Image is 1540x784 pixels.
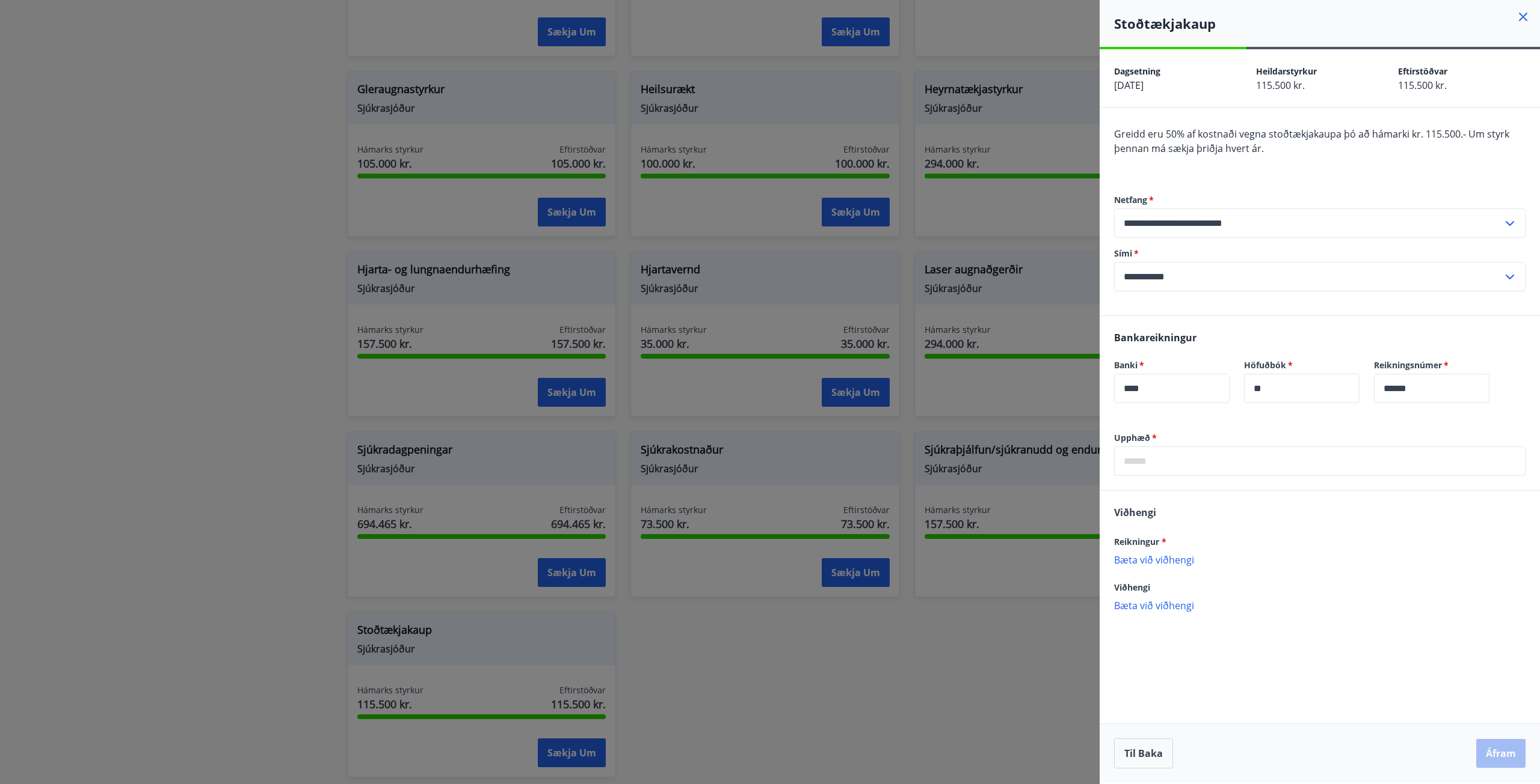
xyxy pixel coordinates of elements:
span: 115.500 kr. [1398,79,1447,92]
span: Reikningur [1114,536,1166,547]
label: Sími [1114,248,1526,260]
label: Reikningsnúmer [1374,359,1489,371]
label: Banki [1114,359,1230,371]
span: Eftirstöðvar [1398,65,1447,77]
button: Til baka [1114,738,1173,768]
h4: Stoðtækjakaup [1114,14,1540,32]
span: [DATE] [1114,79,1144,92]
span: 115.500 kr. [1256,79,1305,92]
span: Dagsetning [1114,65,1160,77]
span: Bankareikningur [1114,331,1197,344]
span: Greidd eru 50% af kostnaði vegna stoðtækjakaupa þó að hámarki kr. 115.500.- Um styrk þennan má sæ... [1114,127,1509,155]
p: Bæta við viðhengi [1114,599,1526,611]
label: Höfuðbók [1244,359,1360,371]
div: Upphæð [1114,446,1526,476]
span: Heildarstyrkur [1256,65,1317,77]
p: Bæta við viðhengi [1114,553,1526,565]
span: Viðhengi [1114,582,1150,593]
label: Netfang [1114,194,1526,206]
label: Upphæð [1114,432,1526,444]
span: Viðhengi [1114,506,1156,519]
